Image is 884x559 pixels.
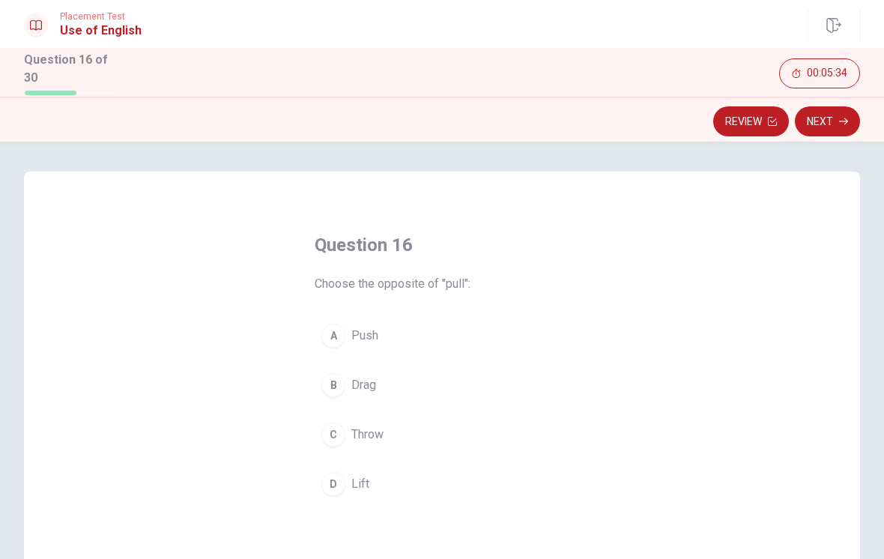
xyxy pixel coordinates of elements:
[315,416,569,453] button: CThrow
[24,51,120,87] h1: Question 16 of 30
[321,324,345,348] div: A
[315,317,569,354] button: APush
[60,11,142,22] span: Placement Test
[351,376,376,394] span: Drag
[321,423,345,447] div: C
[315,233,569,257] h4: Question 16
[807,67,847,79] span: 00:05:34
[795,106,860,136] button: Next
[351,327,378,345] span: Push
[321,373,345,397] div: B
[315,366,569,404] button: BDrag
[713,106,789,136] button: Review
[60,22,142,40] h1: Use of English
[315,465,569,503] button: DLift
[315,275,569,293] span: Choose the opposite of "pull":
[351,475,369,493] span: Lift
[351,426,384,444] span: Throw
[321,472,345,496] div: D
[779,58,860,88] button: 00:05:34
